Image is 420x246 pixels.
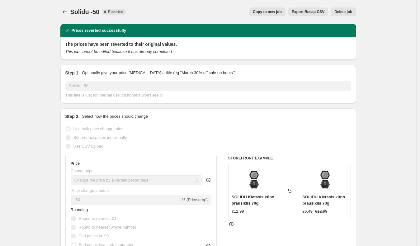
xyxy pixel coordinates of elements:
[302,195,345,206] span: SOLIDU Kietasis kūno prausiklis 70g
[232,208,244,215] div: €12.99
[65,70,80,76] h2: Step 1.
[228,156,351,161] h6: STOREFRONT EXAMPLE
[60,7,69,16] button: Price change jobs
[71,195,181,205] input: -15
[108,9,123,14] span: Reverted
[182,197,208,202] span: % (Price drop)
[79,234,109,238] span: End prices in .99
[70,8,100,15] span: Solidu -50
[65,113,80,120] h2: Step 2.
[72,27,126,34] h2: Prices reverted successfully
[288,7,328,16] button: Export Recap CSV
[65,41,351,47] h2: The prices have been reverted to their original values.
[315,208,328,215] strike: €12.99
[242,167,267,192] img: Rock_Top_Icon-740x740_80x.jpg
[82,113,148,120] p: Select how the prices should change
[331,7,356,16] button: Delete job
[71,207,88,212] span: Rounding
[205,177,211,183] div: help
[249,7,286,16] button: Copy to new job
[71,188,109,193] span: Price change amount
[313,167,337,192] img: Rock_Top_Icon-740x740_80x.jpg
[71,168,94,173] span: Change type
[73,135,127,140] span: Set product prices individually
[65,49,173,54] i: This job cannot be edited because it has already completed.
[79,216,116,221] span: Round to nearest .01
[232,195,274,206] span: SOLIDU Kietasis kūno prausiklis 70g
[73,144,103,149] span: Use CSV upload
[82,70,235,76] p: Optionally give your price [MEDICAL_DATA] a title (eg "March 30% off sale on boots")
[302,208,313,215] div: €6.49
[71,161,80,166] h3: Price
[334,9,352,14] span: Delete job
[79,225,136,229] span: Round to nearest whole number
[73,126,123,131] span: Use bulk price change rules
[253,9,282,14] span: Copy to new job
[65,93,162,97] span: This title is just for internal use, customers won't see it
[292,9,324,14] span: Export Recap CSV
[65,81,351,91] input: 30% off holiday sale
